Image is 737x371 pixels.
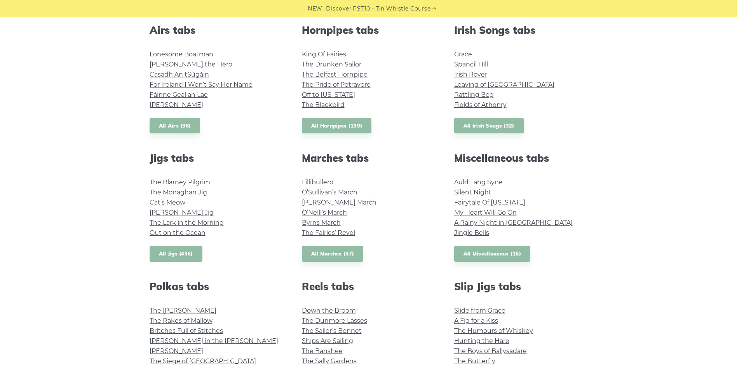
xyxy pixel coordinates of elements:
[150,118,200,134] a: All Airs (36)
[150,91,208,98] a: Fáinne Geal an Lae
[302,91,355,98] a: Off to [US_STATE]
[454,24,588,36] h2: Irish Songs tabs
[150,51,213,58] a: Lonesome Boatman
[302,347,343,355] a: The Banshee
[150,280,283,292] h2: Polkas tabs
[302,61,361,68] a: The Drunken Sailor
[150,327,223,334] a: Britches Full of Stitches
[302,219,341,226] a: Byrns March
[302,101,345,108] a: The Blackbird
[302,199,376,206] a: [PERSON_NAME] March
[454,327,533,334] a: The Humours of Whiskey
[150,307,216,314] a: The [PERSON_NAME]
[150,219,224,226] a: The Lark in the Morning
[454,152,588,164] h2: Miscellaneous tabs
[150,178,210,186] a: The Blarney Pilgrim
[454,357,495,365] a: The Butterfly
[308,4,324,13] span: NEW:
[150,317,213,324] a: The Rakes of Mallow
[454,71,487,78] a: Irish Rover
[454,317,498,324] a: A Fig for a Kiss
[454,189,491,196] a: Silent Night
[302,81,371,88] a: The Pride of Petravore
[150,209,214,216] a: [PERSON_NAME] Jig
[302,178,333,186] a: Lillibullero
[150,189,207,196] a: The Monaghan Jig
[302,71,368,78] a: The Belfast Hornpipe
[302,24,436,36] h2: Hornpipes tabs
[150,81,253,88] a: For Ireland I Won’t Say Her Name
[150,24,283,36] h2: Airs tabs
[454,199,525,206] a: Fairytale Of [US_STATE]
[302,118,372,134] a: All Hornpipes (139)
[454,91,494,98] a: Rattling Bog
[454,337,509,345] a: Hunting the Hare
[454,118,524,134] a: All Irish Songs (32)
[454,219,573,226] a: A Rainy Night in [GEOGRAPHIC_DATA]
[454,61,488,68] a: Spancil Hill
[150,337,278,345] a: [PERSON_NAME] in the [PERSON_NAME]
[302,246,364,262] a: All Marches (37)
[150,152,283,164] h2: Jigs tabs
[326,4,352,13] span: Discover
[302,51,346,58] a: King Of Fairies
[302,189,357,196] a: O’Sullivan’s March
[302,229,355,236] a: The Fairies’ Revel
[150,61,232,68] a: [PERSON_NAME] the Hero
[454,307,505,314] a: Slide from Grace
[454,347,527,355] a: The Boys of Ballysadare
[454,178,503,186] a: Auld Lang Syne
[302,317,367,324] a: The Dunmore Lasses
[302,357,357,365] a: The Sally Gardens
[454,81,554,88] a: Leaving of [GEOGRAPHIC_DATA]
[302,327,362,334] a: The Sailor’s Bonnet
[302,152,436,164] h2: Marches tabs
[454,51,472,58] a: Grace
[454,280,588,292] h2: Slip Jigs tabs
[150,101,203,108] a: [PERSON_NAME]
[150,357,256,365] a: The Siege of [GEOGRAPHIC_DATA]
[353,4,430,13] a: PST10 - Tin Whistle Course
[150,347,203,355] a: [PERSON_NAME]
[302,337,353,345] a: Ships Are Sailing
[302,280,436,292] h2: Reels tabs
[150,71,209,78] a: Casadh An tSúgáin
[150,229,206,236] a: Out on the Ocean
[454,209,517,216] a: My Heart Will Go On
[454,246,531,262] a: All Miscellaneous (16)
[454,101,507,108] a: Fields of Athenry
[302,307,356,314] a: Down the Broom
[150,246,202,262] a: All Jigs (436)
[302,209,347,216] a: O’Neill’s March
[454,229,489,236] a: Jingle Bells
[150,199,185,206] a: Cat’s Meow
